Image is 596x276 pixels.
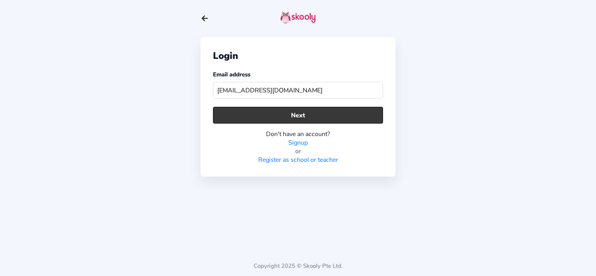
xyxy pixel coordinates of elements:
label: Email address [213,71,250,78]
div: Don't have an account? [213,130,383,138]
button: arrow back outline [200,14,209,23]
a: Register as school or teacher [258,156,338,164]
input: Your email address [213,82,383,99]
div: Login [213,50,383,62]
div: or [213,147,383,156]
button: Next [213,107,383,124]
a: Signup [288,138,308,147]
img: skooly-logo.png [280,11,316,24]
